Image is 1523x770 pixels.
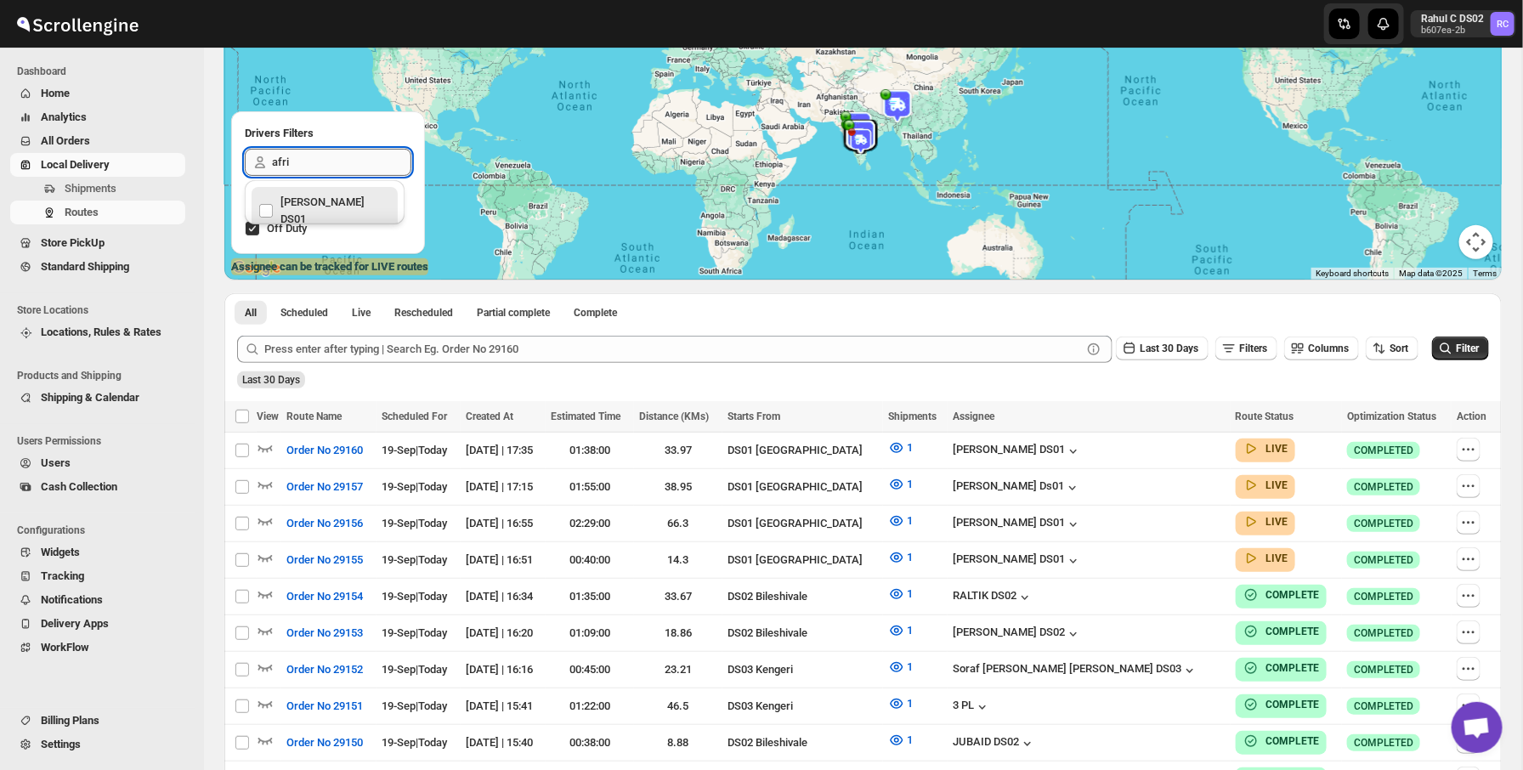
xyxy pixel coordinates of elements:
[466,625,541,642] div: [DATE] | 16:20
[907,660,913,673] span: 1
[551,588,629,605] div: 01:35:00
[1399,269,1463,278] span: Map data ©2025
[382,626,447,639] span: 19-Sep | Today
[953,626,1082,643] div: [PERSON_NAME] DS02
[1140,343,1198,354] span: Last 30 Days
[17,65,192,78] span: Dashboard
[1354,517,1413,530] span: COMPLETED
[10,386,185,410] button: Shipping & Calendar
[276,620,373,647] button: Order No 29153
[466,410,513,422] span: Created At
[276,583,373,610] button: Order No 29154
[728,410,780,422] span: Starts From
[229,258,285,280] img: Google
[639,442,717,459] div: 33.97
[276,473,373,501] button: Order No 29157
[41,617,109,630] span: Delivery Apps
[41,456,71,469] span: Users
[1266,479,1288,491] b: LIVE
[551,478,629,495] div: 01:55:00
[1354,736,1413,750] span: COMPLETED
[639,588,717,605] div: 33.67
[286,625,363,642] span: Order No 29153
[382,699,447,712] span: 19-Sep | Today
[728,442,878,459] div: DS01 [GEOGRAPHIC_DATA]
[466,442,541,459] div: [DATE] | 17:35
[466,515,541,532] div: [DATE] | 16:55
[551,410,620,422] span: Estimated Time
[953,735,1036,752] button: JUBAID DS02
[245,306,257,320] span: All
[1116,337,1209,360] button: Last 30 Days
[1459,225,1493,259] button: Map camera controls
[907,514,913,527] span: 1
[1308,343,1349,354] span: Columns
[728,734,878,751] div: DS02 Bileshivale
[10,105,185,129] button: Analytics
[907,551,913,563] span: 1
[466,734,541,751] div: [DATE] | 15:40
[1243,696,1320,713] button: COMPLETE
[276,546,373,574] button: Order No 29155
[1421,12,1484,25] p: Rahul C DS02
[1354,699,1413,713] span: COMPLETED
[1266,443,1288,455] b: LIVE
[878,580,923,608] button: 1
[41,641,89,654] span: WorkFlow
[65,182,116,195] span: Shipments
[242,374,300,386] span: Last 30 Days
[14,3,141,45] img: ScrollEngine
[953,699,991,716] button: 3 PL
[41,326,161,338] span: Locations, Rules & Rates
[1452,702,1503,753] div: Open chat
[551,552,629,569] div: 00:40:00
[953,589,1033,606] div: RALTIK DS02
[878,434,923,461] button: 1
[477,306,550,320] span: Partial complete
[10,733,185,756] button: Settings
[276,656,373,683] button: Order No 29152
[639,734,717,751] div: 8.88
[10,201,185,224] button: Routes
[382,410,447,422] span: Scheduled For
[382,553,447,566] span: 19-Sep | Today
[639,478,717,495] div: 38.95
[382,663,447,676] span: 19-Sep | Today
[551,515,629,532] div: 02:29:00
[728,515,878,532] div: DS01 [GEOGRAPHIC_DATA]
[907,441,913,454] span: 1
[286,478,363,495] span: Order No 29157
[907,697,913,710] span: 1
[280,306,328,320] span: Scheduled
[41,158,110,171] span: Local Delivery
[953,662,1198,679] div: Soraf [PERSON_NAME] [PERSON_NAME] DS03
[382,444,447,456] span: 19-Sep | Today
[551,625,629,642] div: 01:09:00
[466,552,541,569] div: [DATE] | 16:51
[1354,590,1413,603] span: COMPLETED
[17,369,192,382] span: Products and Shipping
[639,625,717,642] div: 18.86
[41,480,117,493] span: Cash Collection
[878,690,923,717] button: 1
[382,480,447,493] span: 19-Sep | Today
[276,693,373,720] button: Order No 29151
[1456,343,1479,354] span: Filter
[907,624,913,637] span: 1
[10,129,185,153] button: All Orders
[953,443,1082,460] button: [PERSON_NAME] DS01
[10,612,185,636] button: Delivery Apps
[1421,25,1484,36] p: b607ea-2b
[1243,733,1320,750] button: COMPLETE
[1347,410,1436,422] span: Optimization Status
[1354,444,1413,457] span: COMPLETED
[41,134,90,147] span: All Orders
[1243,477,1288,494] button: LIVE
[235,301,267,325] button: All routes
[10,588,185,612] button: Notifications
[466,698,541,715] div: [DATE] | 15:41
[728,588,878,605] div: DS02 Bileshivale
[1243,660,1320,677] button: COMPLETE
[41,260,129,273] span: Standard Shipping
